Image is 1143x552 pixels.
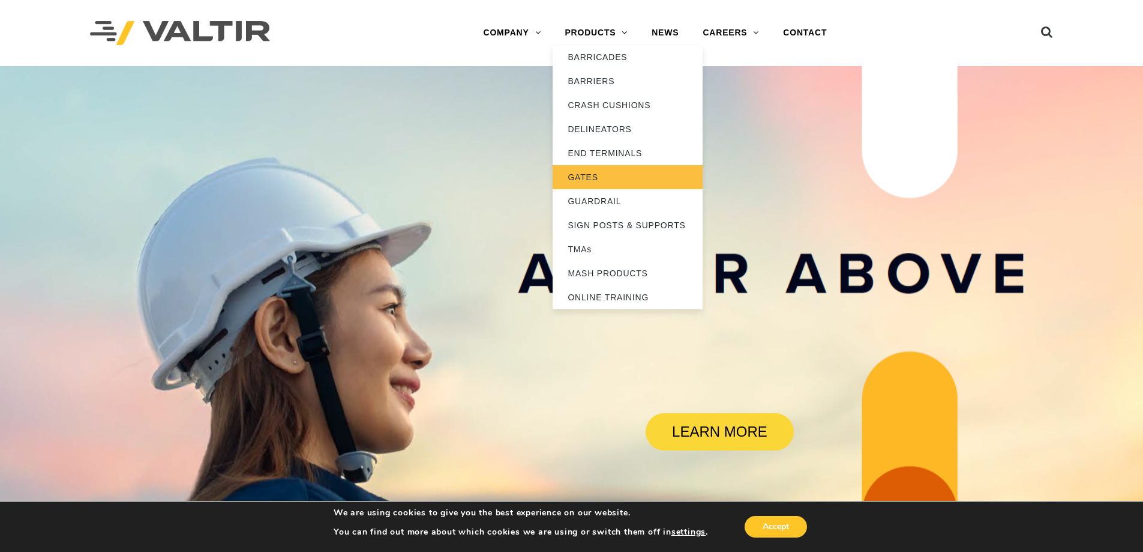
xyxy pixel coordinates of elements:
[334,527,708,538] p: You can find out more about which cookies we are using or switch them off in .
[691,21,771,45] a: CAREERS
[553,213,703,237] a: SIGN POSTS & SUPPORTS
[553,189,703,213] a: GUARDRAIL
[553,285,703,309] a: ONLINE TRAINING
[334,508,708,518] p: We are using cookies to give you the best experience on our website.
[553,165,703,189] a: GATES
[671,527,706,538] button: settings
[553,69,703,93] a: BARRIERS
[553,141,703,165] a: END TERMINALS
[553,237,703,261] a: TMAs
[553,93,703,117] a: CRASH CUSHIONS
[471,21,553,45] a: COMPANY
[646,413,793,450] a: LEARN MORE
[745,516,807,538] button: Accept
[640,21,691,45] a: NEWS
[553,45,703,69] a: BARRICADES
[90,21,270,46] img: Valtir
[553,117,703,141] a: DELINEATORS
[553,261,703,285] a: MASH PRODUCTS
[553,21,640,45] a: PRODUCTS
[771,21,839,45] a: CONTACT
